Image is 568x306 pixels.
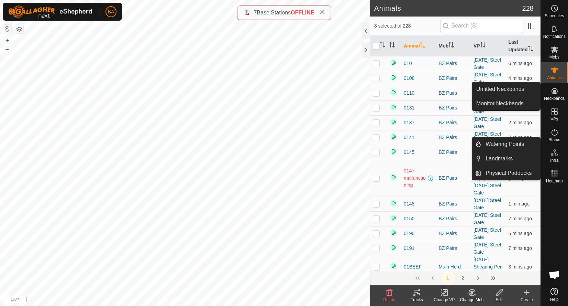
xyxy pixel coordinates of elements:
[509,245,532,251] span: 13 Oct 2025, 9:16 am
[474,116,501,129] a: [DATE] Steel Gate
[389,43,395,49] p-sorticon: Activate to sort
[474,198,501,210] a: [DATE] Steel Gate
[547,76,562,80] span: Animals
[254,10,257,15] span: 7
[506,36,541,56] th: Last Updated
[389,173,398,181] img: returning on
[541,285,568,304] a: Help
[474,183,501,196] a: [DATE] Steel Gate
[192,297,212,303] a: Contact Us
[481,166,540,180] a: Physical Paddocks
[456,271,470,285] button: 2
[486,169,532,177] span: Physical Paddocks
[548,138,560,142] span: Status
[474,212,501,225] a: [DATE] Steel Gate
[439,104,468,112] div: BZ Pairs
[550,117,558,121] span: VPs
[441,271,455,285] button: 1
[439,175,468,182] div: BZ Pairs
[3,45,11,53] button: –
[472,82,540,96] li: Unfitted Neckbands
[439,119,468,126] div: BZ Pairs
[404,89,414,97] span: 0110
[458,297,486,303] div: Change Mob
[158,297,184,303] a: Privacy Policy
[486,155,513,163] span: Landmarks
[383,297,396,302] span: Delete
[420,43,425,49] p-sorticon: Activate to sort
[439,149,468,156] div: BZ Pairs
[522,3,534,13] span: 228
[389,199,398,207] img: returning on
[472,152,540,166] li: Landmarks
[389,262,398,270] img: returning on
[509,75,532,81] span: 13 Oct 2025, 9:18 am
[389,214,398,222] img: returning on
[486,271,500,285] button: Last Page
[480,43,486,49] p-sorticon: Activate to sort
[404,167,426,189] span: 0147-malfunctioning
[380,43,385,49] p-sorticon: Activate to sort
[389,243,398,252] img: returning on
[474,227,501,240] a: [DATE] Steel Gate
[474,72,501,85] a: [DATE] Steel Gate
[513,297,541,303] div: Create
[439,245,468,252] div: BZ Pairs
[474,131,501,144] a: [DATE] Steel Gate
[439,89,468,97] div: BZ Pairs
[471,36,505,56] th: VP
[439,134,468,141] div: BZ Pairs
[439,263,468,271] div: Main Herd
[486,297,513,303] div: Edit
[404,119,414,126] span: 0137
[481,137,540,151] a: Watering Points
[389,147,398,156] img: returning on
[404,200,414,208] span: 0148
[471,271,485,285] button: Next Page
[404,263,422,271] span: 01BEEF
[472,166,540,180] li: Physical Paddocks
[389,88,398,96] img: returning on
[472,137,540,151] li: Watering Points
[509,135,532,140] span: 13 Oct 2025, 9:16 am
[389,118,398,126] img: returning on
[389,59,398,67] img: returning on
[436,36,471,56] th: Mob
[404,245,414,252] span: 0191
[8,6,94,18] img: Gallagher Logo
[439,215,468,222] div: BZ Pairs
[404,60,412,67] span: 010
[291,10,314,15] span: OFFLINE
[528,47,533,52] p-sorticon: Activate to sort
[509,120,532,125] span: 13 Oct 2025, 9:20 am
[374,22,440,30] span: 8 selected of 228
[374,4,522,12] h2: Animals
[404,149,414,156] span: 0145
[404,215,414,222] span: 0150
[439,230,468,237] div: BZ Pairs
[403,297,431,303] div: Tracks
[15,25,23,33] button: Map Layers
[509,231,532,236] span: 13 Oct 2025, 9:18 am
[476,85,524,93] span: Unfitted Neckbands
[474,161,501,181] a: [DATE] Steel Gate 6 (36 days)
[474,257,503,277] a: [DATE] Shearing Pen 9.03
[509,201,530,207] span: 13 Oct 2025, 9:22 am
[389,133,398,141] img: returning on
[544,96,565,101] span: Neckbands
[257,10,291,15] span: Base Stations
[439,60,468,67] div: BZ Pairs
[389,229,398,237] img: returning on
[439,75,468,82] div: BZ Pairs
[3,36,11,44] button: +
[389,103,398,111] img: returning on
[509,264,532,270] span: 13 Oct 2025, 9:19 am
[509,216,532,221] span: 13 Oct 2025, 9:16 am
[440,19,523,33] input: Search (S)
[476,99,524,108] span: Monitor Neckbands
[546,179,563,183] span: Heatmap
[544,265,565,285] div: Open chat
[404,230,414,237] span: 0190
[549,55,559,59] span: Mobs
[474,102,501,114] a: [DATE] Steel Gate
